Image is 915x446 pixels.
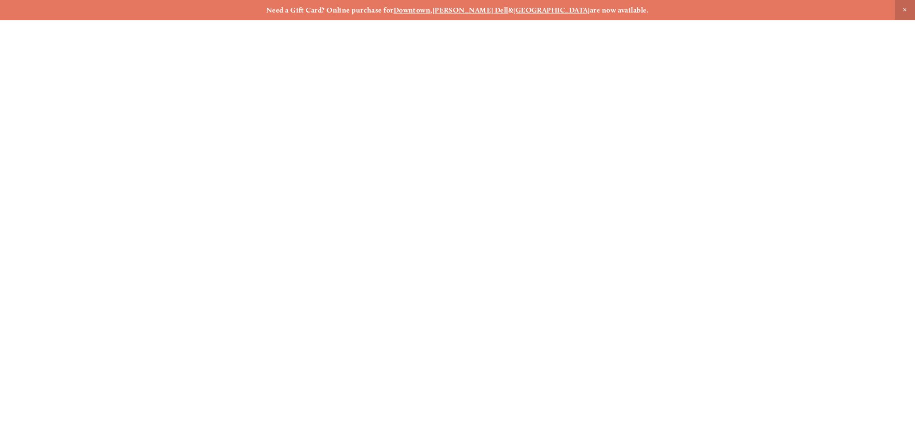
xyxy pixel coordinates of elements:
[394,6,431,14] a: Downtown
[430,6,432,14] strong: ,
[266,6,394,14] strong: Need a Gift Card? Online purchase for
[433,6,508,14] a: [PERSON_NAME] Dell
[590,6,649,14] strong: are now available.
[508,6,513,14] strong: &
[513,6,590,14] a: [GEOGRAPHIC_DATA]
